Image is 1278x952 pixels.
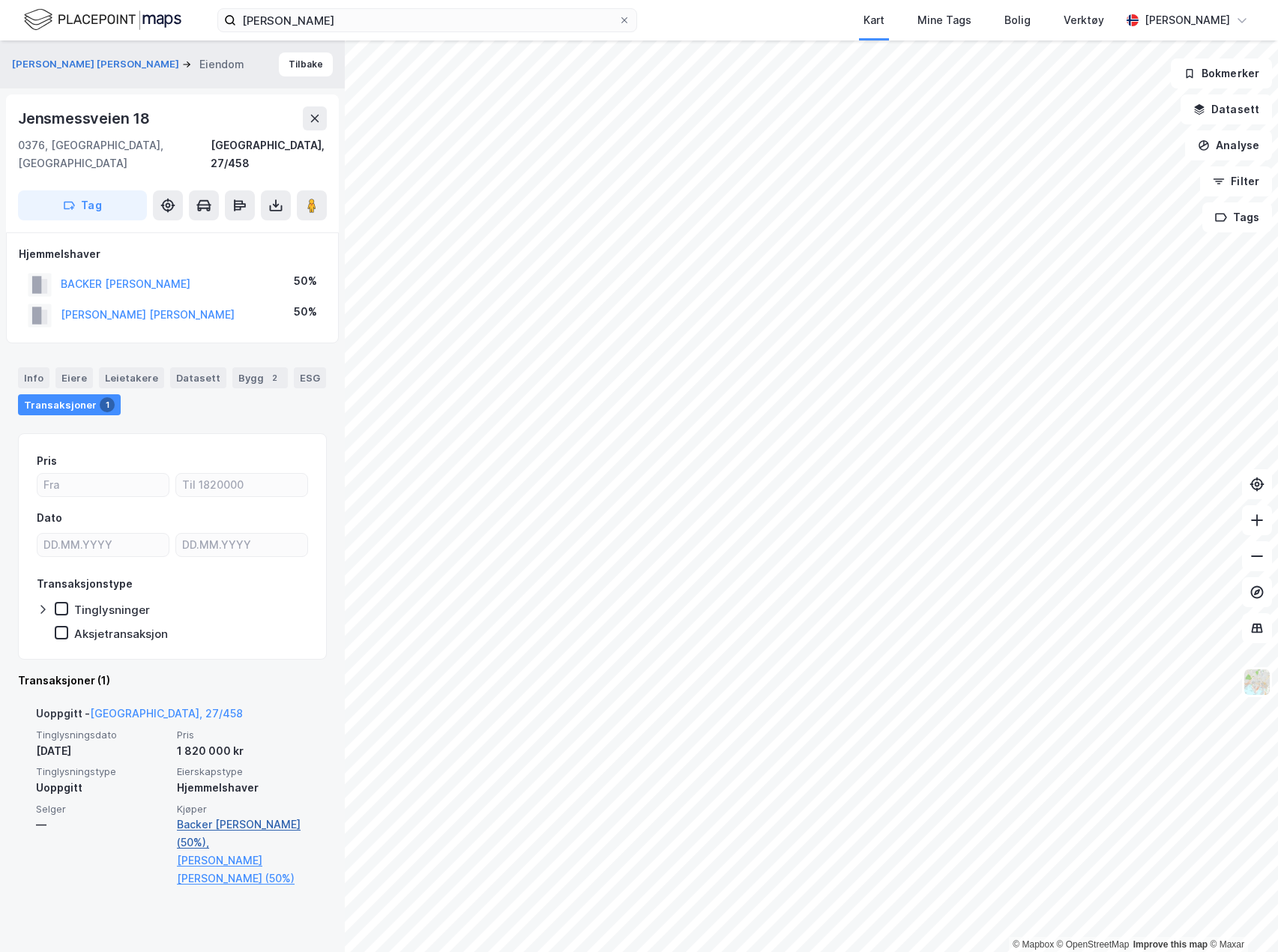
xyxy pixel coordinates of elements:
[90,707,243,720] a: [GEOGRAPHIC_DATA], 27/458
[36,803,168,816] span: Selger
[177,729,309,741] span: Pris
[1013,939,1054,950] a: Mapbox
[1203,880,1278,952] iframe: Chat Widget
[294,303,317,321] div: 50%
[74,627,168,641] div: Aksjetransaksjon
[267,370,282,385] div: 2
[177,803,309,816] span: Kjøper
[36,779,168,797] div: Uoppgitt
[232,367,288,388] div: Bygg
[37,474,169,496] input: Fra
[177,765,309,778] span: Eierskapstype
[1064,11,1104,29] div: Verktøy
[36,816,168,834] div: —
[177,779,309,797] div: Hjemmelshaver
[1057,939,1130,950] a: OpenStreetMap
[177,742,309,760] div: 1 820 000 kr
[211,136,327,172] div: [GEOGRAPHIC_DATA], 27/458
[18,106,153,130] div: Jensmessveien 18
[863,11,884,29] div: Kart
[177,852,309,888] a: [PERSON_NAME] [PERSON_NAME] (50%)
[12,57,182,72] button: [PERSON_NAME] [PERSON_NAME]
[37,575,133,593] div: Transaksjonstype
[37,452,57,470] div: Pris
[18,367,49,388] div: Info
[176,474,307,496] input: Til 1820000
[36,705,243,729] div: Uoppgitt -
[1181,94,1272,124] button: Datasett
[294,367,326,388] div: ESG
[279,52,333,76] button: Tilbake
[18,136,211,172] div: 0376, [GEOGRAPHIC_DATA], [GEOGRAPHIC_DATA]
[18,672,327,690] div: Transaksjoner (1)
[199,55,244,73] div: Eiendom
[18,190,147,220] button: Tag
[24,7,181,33] img: logo.f888ab2527a4732fd821a326f86c7f29.svg
[37,534,169,556] input: DD.MM.YYYY
[18,394,121,415] div: Transaksjoner
[1243,668,1271,696] img: Z
[37,509,62,527] div: Dato
[1004,11,1031,29] div: Bolig
[177,816,309,852] a: Backer [PERSON_NAME] (50%),
[100,397,115,412] div: 1
[74,603,150,617] div: Tinglysninger
[1133,939,1208,950] a: Improve this map
[55,367,93,388] div: Eiere
[19,245,326,263] div: Hjemmelshaver
[1203,880,1278,952] div: Kontrollprogram for chat
[1185,130,1272,160] button: Analyse
[1145,11,1230,29] div: [PERSON_NAME]
[36,729,168,741] span: Tinglysningsdato
[99,367,164,388] div: Leietakere
[176,534,307,556] input: DD.MM.YYYY
[917,11,971,29] div: Mine Tags
[1171,58,1272,88] button: Bokmerker
[1202,202,1272,232] button: Tags
[36,765,168,778] span: Tinglysningstype
[1200,166,1272,196] button: Filter
[236,9,618,31] input: Søk på adresse, matrikkel, gårdeiere, leietakere eller personer
[170,367,226,388] div: Datasett
[294,272,317,290] div: 50%
[36,742,168,760] div: [DATE]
